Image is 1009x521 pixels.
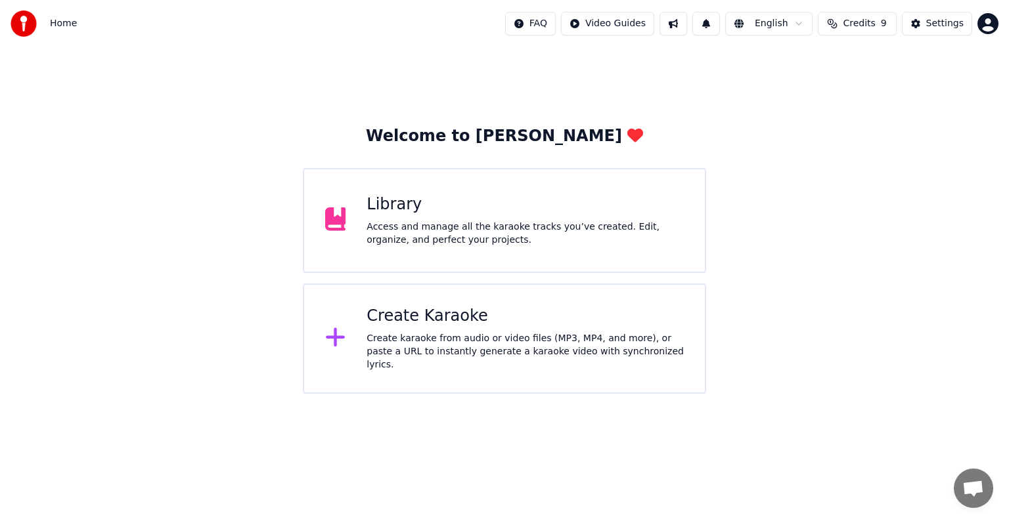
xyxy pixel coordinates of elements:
[367,194,684,215] div: Library
[367,332,684,371] div: Create karaoke from audio or video files (MP3, MP4, and more), or paste a URL to instantly genera...
[505,12,556,35] button: FAQ
[881,17,887,30] span: 9
[902,12,972,35] button: Settings
[926,17,964,30] div: Settings
[50,17,77,30] span: Home
[11,10,37,37] img: youka
[954,469,993,508] div: Obrolan terbuka
[367,306,684,327] div: Create Karaoke
[366,126,643,147] div: Welcome to [PERSON_NAME]
[50,17,77,30] nav: breadcrumb
[843,17,875,30] span: Credits
[561,12,654,35] button: Video Guides
[818,12,897,35] button: Credits9
[367,220,684,247] div: Access and manage all the karaoke tracks you’ve created. Edit, organize, and perfect your projects.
